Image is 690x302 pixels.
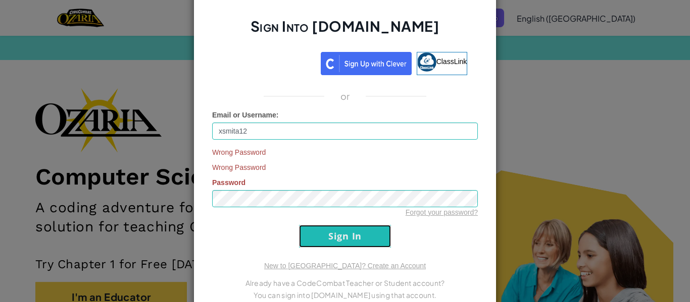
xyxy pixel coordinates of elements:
[264,262,426,270] a: New to [GEOGRAPHIC_DATA]? Create an Account
[212,162,478,172] span: Wrong Password
[212,178,245,187] span: Password
[212,111,276,119] span: Email or Username
[212,289,478,301] p: You can sign into [DOMAIN_NAME] using that account.
[218,51,321,73] iframe: Sign in with Google Button
[212,17,478,46] h2: Sign Into [DOMAIN_NAME]
[212,110,279,120] label: :
[406,208,478,216] a: Forgot your password?
[212,277,478,289] p: Already have a CodeCombat Teacher or Student account?
[436,57,467,65] span: ClassLink
[417,52,436,72] img: classlink-logo-small.png
[340,90,350,102] p: or
[299,225,391,248] input: Sign In
[212,147,478,157] span: Wrong Password
[321,52,412,75] img: clever_sso_button@2x.png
